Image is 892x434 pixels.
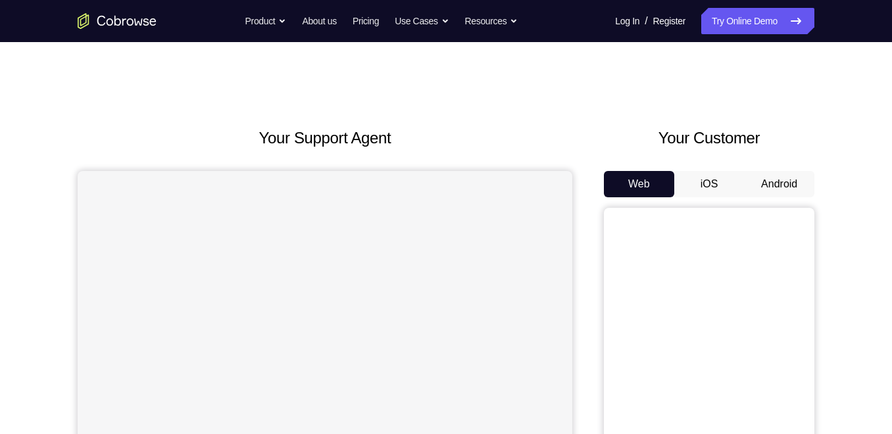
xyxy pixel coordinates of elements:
span: / [645,13,647,29]
a: Log In [615,8,639,34]
a: Register [653,8,685,34]
button: Use Cases [395,8,449,34]
button: Product [245,8,287,34]
button: Android [744,171,814,197]
a: Go to the home page [78,13,157,29]
button: iOS [674,171,745,197]
button: Resources [465,8,518,34]
a: About us [302,8,336,34]
h2: Your Customer [604,126,814,150]
a: Try Online Demo [701,8,814,34]
button: Web [604,171,674,197]
a: Pricing [353,8,379,34]
h2: Your Support Agent [78,126,572,150]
